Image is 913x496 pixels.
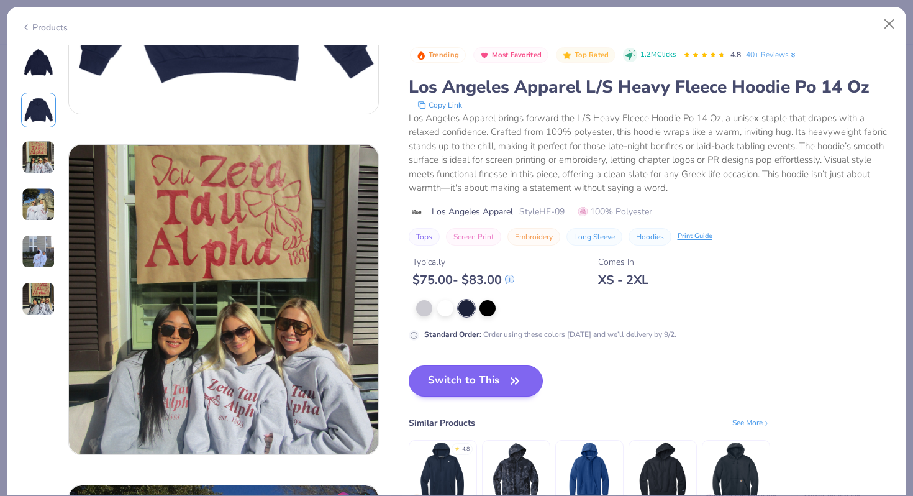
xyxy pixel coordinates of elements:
[22,282,55,316] img: User generated content
[556,47,615,63] button: Badge Button
[424,329,481,339] strong: Standard Order :
[566,228,622,246] button: Long Sleeve
[416,50,426,60] img: Trending sort
[412,255,514,269] div: Typically
[24,48,53,78] img: Front
[479,50,489,60] img: Most Favorited sort
[732,417,770,428] div: See More
[429,52,459,58] span: Trending
[598,255,648,269] div: Comes In
[432,205,513,218] span: Los Angeles Apparel
[492,52,542,58] span: Most Favorited
[409,207,425,217] img: brand logo
[462,445,470,454] div: 4.8
[409,416,475,429] div: Similar Products
[507,228,560,246] button: Embroidery
[410,47,466,63] button: Badge Button
[683,45,725,65] div: 4.8 Stars
[629,228,671,246] button: Hoodies
[575,52,609,58] span: Top Rated
[412,272,514,288] div: $ 75.00 - $ 83.00
[424,329,676,340] div: Order using these colors [DATE] and we’ll delivery by 9/2.
[69,145,378,454] img: 2c564af2-d526-4605-b4d1-05b73b02e02d
[409,111,893,195] div: Los Angeles Apparel brings forward the L/S Heavy Fleece Hoodie Po 14 Oz, a unisex staple that dra...
[409,228,440,246] button: Tops
[22,140,55,174] img: User generated content
[446,228,501,246] button: Screen Print
[22,188,55,221] img: User generated content
[519,205,565,218] span: Style HF-09
[640,50,676,60] span: 1.2M Clicks
[24,95,53,125] img: Back
[414,99,466,111] button: copy to clipboard
[730,50,741,60] span: 4.8
[22,235,55,269] img: User generated content
[878,12,901,36] button: Close
[746,49,797,60] a: 40+ Reviews
[598,272,648,288] div: XS - 2XL
[21,21,68,34] div: Products
[473,47,548,63] button: Badge Button
[455,445,460,450] div: ★
[409,365,543,397] button: Switch to This
[562,50,572,60] img: Top Rated sort
[578,205,652,218] span: 100% Polyester
[678,231,712,242] div: Print Guide
[409,75,893,99] div: Los Angeles Apparel L/S Heavy Fleece Hoodie Po 14 Oz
